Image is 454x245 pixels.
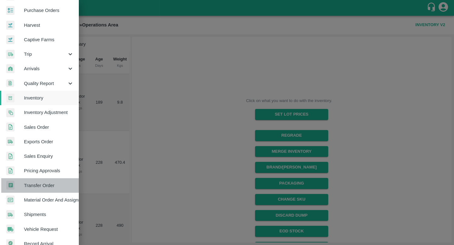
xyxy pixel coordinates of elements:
[24,22,74,29] span: Harvest
[24,124,74,131] span: Sales Order
[24,226,74,233] span: Vehicle Request
[24,94,74,101] span: Inventory
[24,182,74,189] span: Transfer Order
[6,6,15,15] img: reciept
[6,94,15,103] img: whInventory
[6,35,15,44] img: harvest
[24,65,67,72] span: Arrivals
[6,152,15,161] img: sales
[24,7,74,14] span: Purchase Orders
[24,80,67,87] span: Quality Report
[24,51,67,58] span: Trip
[24,109,74,116] span: Inventory Adjustment
[24,36,74,43] span: Captive Farms
[6,196,15,205] img: centralMaterial
[24,167,74,174] span: Pricing Approvals
[24,211,74,218] span: Shipments
[6,50,15,59] img: delivery
[6,166,15,175] img: sales
[6,137,15,146] img: shipments
[24,153,74,160] span: Sales Enquiry
[6,20,15,30] img: harvest
[6,225,15,234] img: vehicle
[6,210,15,219] img: shipments
[24,138,74,145] span: Exports Order
[6,181,15,190] img: whTransfer
[6,79,14,87] img: qualityReport
[6,64,15,73] img: whArrival
[24,197,74,203] span: Material Order And Assignment
[6,122,15,132] img: sales
[6,108,15,117] img: inventory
